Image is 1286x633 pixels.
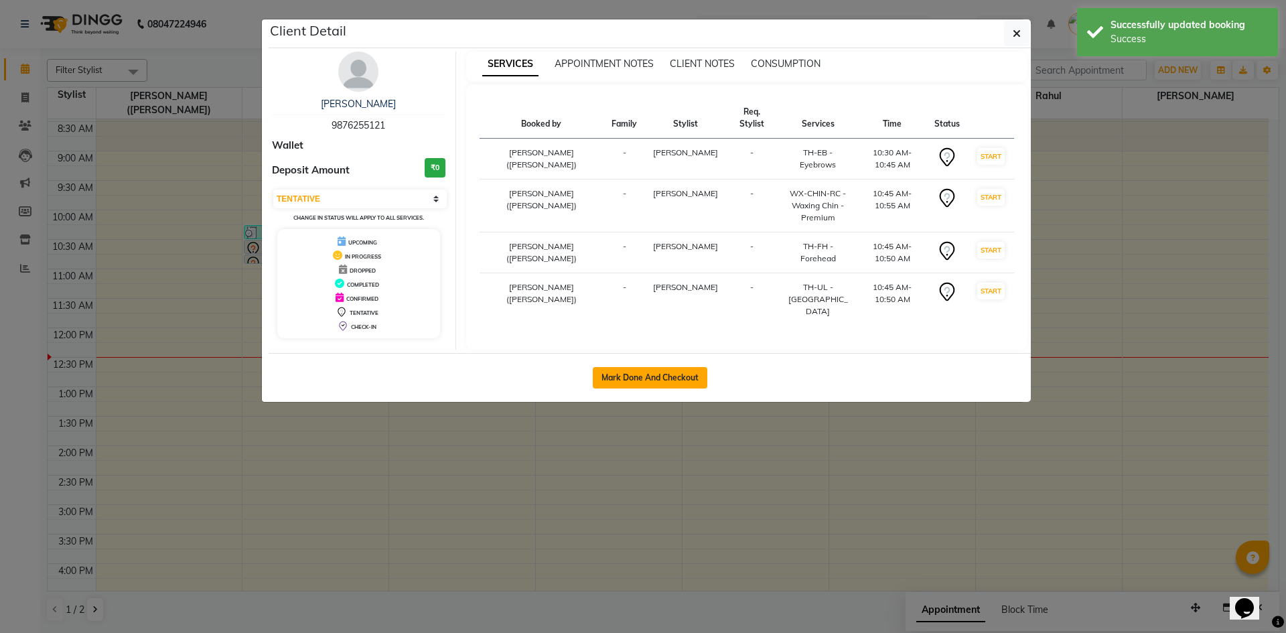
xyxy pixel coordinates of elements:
div: TH-UL - [GEOGRAPHIC_DATA] [786,281,850,318]
span: IN PROGRESS [345,253,381,260]
span: [PERSON_NAME] [653,282,718,292]
td: - [603,232,645,273]
td: - [726,139,778,180]
span: CLIENT NOTES [670,58,735,70]
div: Successfully updated booking [1111,18,1268,32]
span: CONFIRMED [346,295,378,302]
span: SERVICES [482,52,539,76]
th: Req. Stylist [726,98,778,139]
td: - [726,273,778,326]
td: - [603,180,645,232]
th: Services [778,98,858,139]
h3: ₹0 [425,158,445,178]
span: COMPLETED [347,281,379,288]
div: WX-CHIN-RC - Waxing Chin - Premium [786,188,850,224]
td: - [603,139,645,180]
td: 10:30 AM-10:45 AM [858,139,926,180]
h5: Client Detail [270,21,346,41]
iframe: chat widget [1230,579,1273,620]
td: 10:45 AM-10:55 AM [858,180,926,232]
span: Wallet [272,138,303,153]
td: [PERSON_NAME]([PERSON_NAME]) [480,273,604,326]
div: TH-FH - Forehead [786,240,850,265]
button: START [977,283,1005,299]
img: avatar [338,52,378,92]
button: Mark Done And Checkout [593,367,707,389]
span: CONSUMPTION [751,58,820,70]
td: - [603,273,645,326]
button: START [977,148,1005,165]
td: [PERSON_NAME]([PERSON_NAME]) [480,232,604,273]
td: [PERSON_NAME]([PERSON_NAME]) [480,139,604,180]
a: [PERSON_NAME] [321,98,396,110]
td: - [726,232,778,273]
span: UPCOMING [348,239,377,246]
td: 10:45 AM-10:50 AM [858,232,926,273]
span: CHECK-IN [351,324,376,330]
th: Booked by [480,98,604,139]
td: 10:45 AM-10:50 AM [858,273,926,326]
span: APPOINTMENT NOTES [555,58,654,70]
div: Success [1111,32,1268,46]
div: TH-EB - Eyebrows [786,147,850,171]
td: [PERSON_NAME]([PERSON_NAME]) [480,180,604,232]
td: - [726,180,778,232]
button: START [977,242,1005,259]
span: DROPPED [350,267,376,274]
span: 9876255121 [332,119,385,131]
th: Status [926,98,968,139]
th: Stylist [645,98,726,139]
span: [PERSON_NAME] [653,241,718,251]
span: Deposit Amount [272,163,350,178]
th: Time [858,98,926,139]
span: [PERSON_NAME] [653,147,718,157]
span: [PERSON_NAME] [653,188,718,198]
small: Change in status will apply to all services. [293,214,424,221]
th: Family [603,98,645,139]
button: START [977,189,1005,206]
span: TENTATIVE [350,309,378,316]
